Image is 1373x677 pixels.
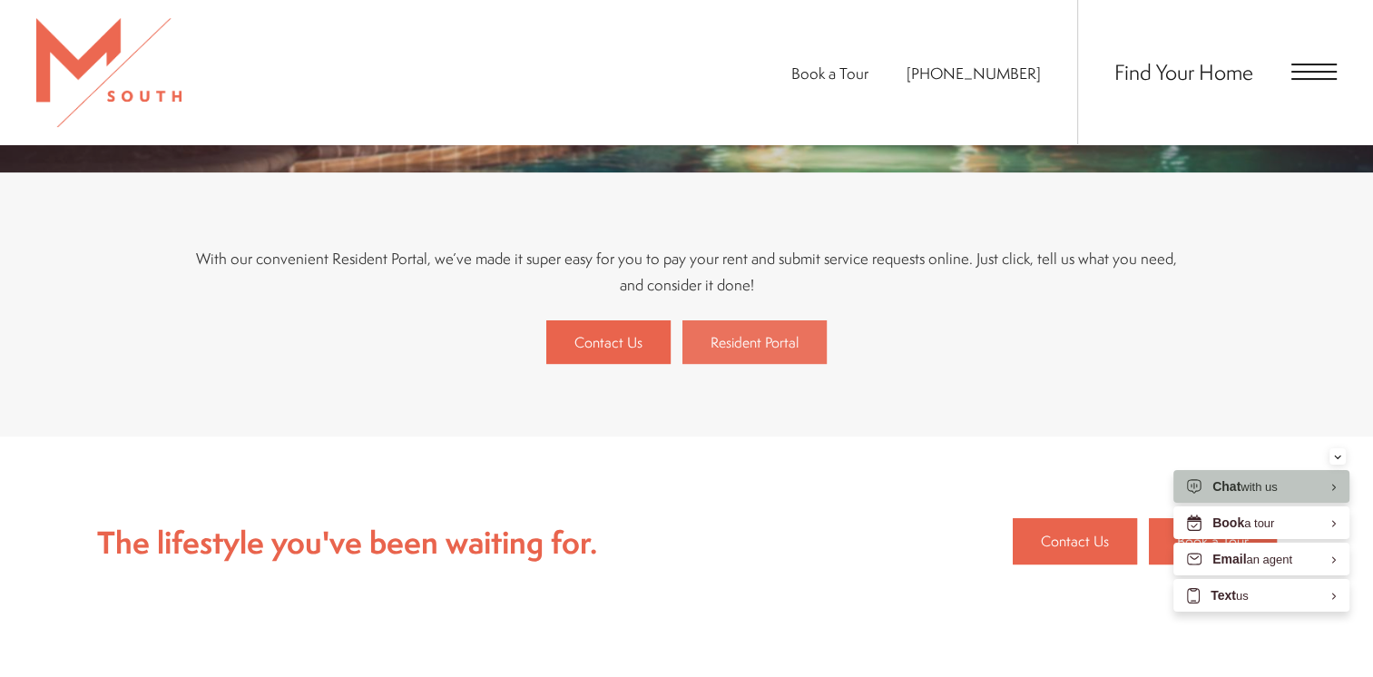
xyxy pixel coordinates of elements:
p: With our convenient Resident Portal, we’ve made it super easy for you to pay your rent and submit... [188,245,1186,298]
span: [PHONE_NUMBER] [907,63,1041,83]
button: Open Menu [1291,64,1337,80]
span: Contact Us [574,332,642,352]
a: Book a Tour [791,63,868,83]
a: Call Us at 813-570-8014 [907,63,1041,83]
a: Contact Us [1013,518,1137,565]
span: Resident Portal [711,332,799,352]
a: Resident Portal [682,320,827,364]
a: Contact Us [546,320,671,364]
a: Find Your Home [1114,57,1253,86]
span: Contact Us [1041,530,1109,554]
p: The lifestyle you've been waiting for. [97,518,597,567]
img: MSouth [36,18,181,127]
a: Book a Tour [1149,518,1277,565]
